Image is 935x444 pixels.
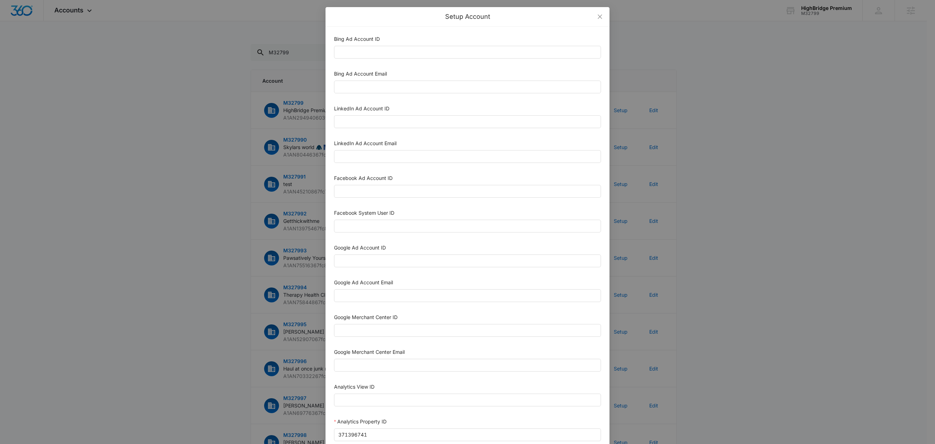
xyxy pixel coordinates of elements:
input: Google Ad Account ID [334,254,601,267]
input: LinkedIn Ad Account ID [334,115,601,128]
label: Analytics Property ID [334,418,387,424]
button: Close [590,7,609,26]
span: close [597,14,603,20]
label: LinkedIn Ad Account Email [334,140,397,146]
label: Analytics View ID [334,384,374,390]
label: Google Ad Account ID [334,245,386,251]
input: Analytics Property ID [334,428,601,441]
label: LinkedIn Ad Account ID [334,105,389,111]
input: LinkedIn Ad Account Email [334,150,601,163]
label: Google Ad Account Email [334,279,393,285]
input: Facebook Ad Account ID [334,185,601,198]
input: Google Ad Account Email [334,289,601,302]
div: Setup Account [334,13,601,21]
input: Facebook System User ID [334,220,601,232]
input: Google Merchant Center ID [334,324,601,337]
label: Bing Ad Account Email [334,71,387,77]
input: Bing Ad Account Email [334,81,601,93]
input: Google Merchant Center Email [334,359,601,372]
label: Facebook Ad Account ID [334,175,393,181]
input: Analytics View ID [334,394,601,406]
input: Bing Ad Account ID [334,46,601,59]
label: Google Merchant Center Email [334,349,405,355]
label: Facebook System User ID [334,210,394,216]
label: Bing Ad Account ID [334,36,380,42]
label: Google Merchant Center ID [334,314,398,320]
